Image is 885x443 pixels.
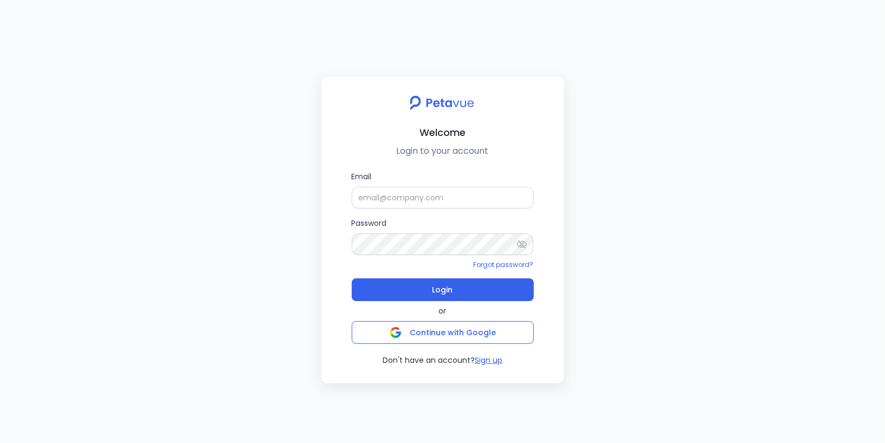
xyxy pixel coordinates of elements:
[352,217,534,255] label: Password
[352,171,534,209] label: Email
[352,321,534,344] button: Continue with Google
[330,145,555,158] p: Login to your account
[352,187,534,209] input: Email
[383,355,475,366] span: Don't have an account?
[439,305,447,317] span: or
[330,125,555,140] h2: Welcome
[432,282,453,297] span: Login
[474,260,534,269] a: Forgot password?
[410,327,496,338] span: Continue with Google
[352,233,534,255] input: Password
[403,90,482,116] img: petavue logo
[475,355,502,366] button: Sign up
[352,278,534,301] button: Login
